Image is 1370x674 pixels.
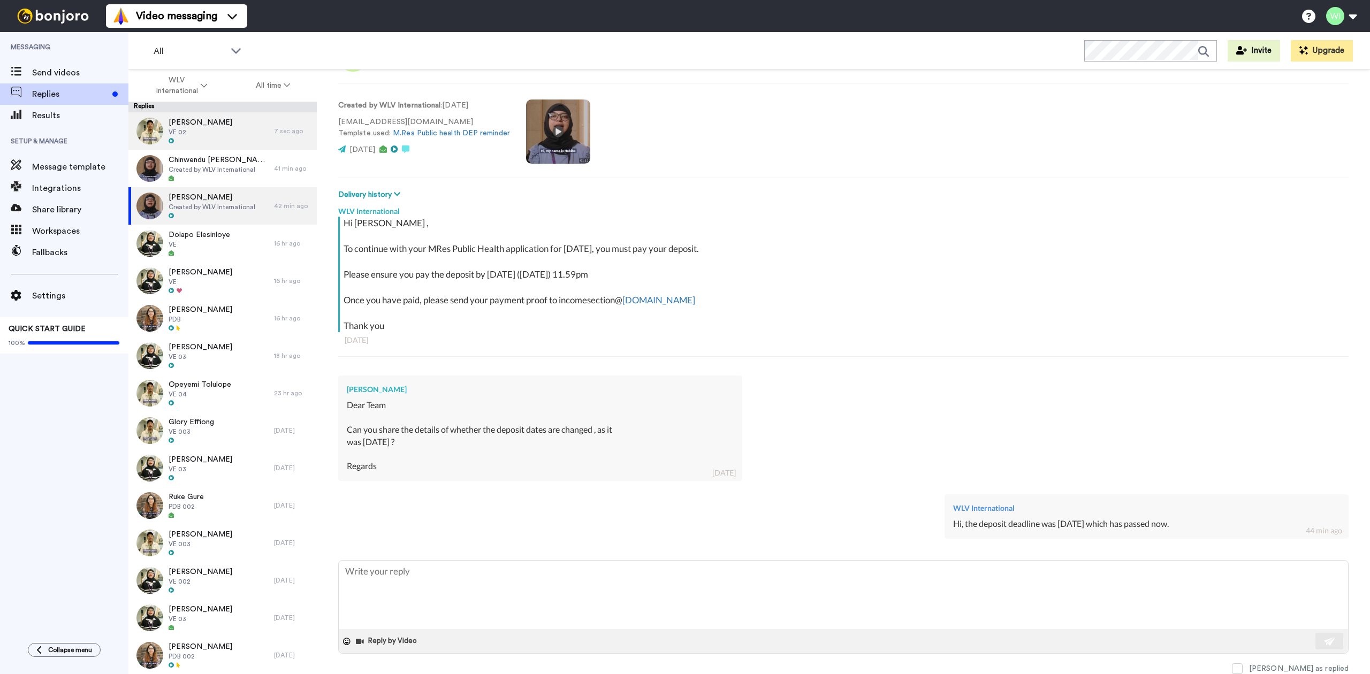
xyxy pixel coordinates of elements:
[131,71,232,101] button: WLV International
[169,540,232,548] span: VE 003
[32,66,128,79] span: Send videos
[128,225,317,262] a: Dolapo ElesinloyeVE16 hr ago
[169,342,232,353] span: [PERSON_NAME]
[169,128,232,136] span: VE 02
[274,202,311,210] div: 42 min ago
[169,454,232,465] span: [PERSON_NAME]
[169,155,269,165] span: Chinwendu [PERSON_NAME]
[136,604,163,631] img: 22e093ee-6621-4089-9a64-2bb4a3293c61-thumb.jpg
[128,112,317,150] a: [PERSON_NAME]VE 027 sec ago
[274,651,311,660] div: [DATE]
[169,117,232,128] span: [PERSON_NAME]
[274,239,311,248] div: 16 hr ago
[48,646,92,654] span: Collapse menu
[169,529,232,540] span: [PERSON_NAME]
[136,267,163,294] img: 9d005285-f2cd-48ce-ae0f-47eda6f368c7-thumb.jpg
[1324,637,1336,646] img: send-white.svg
[169,641,232,652] span: [PERSON_NAME]
[355,633,420,649] button: Reply by Video
[1249,663,1349,674] div: [PERSON_NAME] as replied
[32,88,108,101] span: Replies
[169,165,269,174] span: Created by WLV International
[169,192,255,203] span: [PERSON_NAME]
[393,129,510,137] a: M.Res Public health DEP reminder
[169,278,232,286] span: VE
[274,127,311,135] div: 7 sec ago
[32,246,128,259] span: Fallbacks
[9,325,86,333] span: QUICK START GUIDE
[344,217,1346,332] div: Hi [PERSON_NAME] , To continue with your MRes Public Health application for [DATE], you must pay ...
[169,604,232,615] span: [PERSON_NAME]
[28,643,101,657] button: Collapse menu
[136,193,163,219] img: cbc6a52d-928e-4dff-bbdc-4ce3295a8c29-thumb.jpg
[32,160,128,173] span: Message template
[128,187,317,225] a: [PERSON_NAME]Created by WLV International42 min ago
[1228,40,1280,62] button: Invite
[169,615,232,623] span: VE 03
[274,576,311,585] div: [DATE]
[154,45,225,58] span: All
[32,203,128,216] span: Share library
[136,492,163,519] img: 0ce1e80d-b08c-42eb-9ad6-5d90edd8a71e-thumb.jpg
[169,304,232,315] span: [PERSON_NAME]
[345,335,1342,346] div: [DATE]
[953,518,1340,530] div: Hi, the deposit deadline was [DATE] which has passed now.
[136,567,163,594] img: 7d6cb224-86b8-4773-b7f2-a7db13f7c05d-thumb.jpg
[169,566,232,577] span: [PERSON_NAME]
[13,9,93,24] img: bj-logo-header-white.svg
[128,562,317,599] a: [PERSON_NAME]VE 002[DATE]
[274,539,311,547] div: [DATE]
[169,465,232,473] span: VE 03
[136,230,163,257] img: 9d005285-f2cd-48ce-ae0f-47eda6f368c7-thumb.jpg
[347,399,734,472] div: Dear Team Can you share the details of whether the deposit dates are changed , as it was [DATE] ?...
[32,225,128,238] span: Workspaces
[169,379,231,390] span: Opeyemi Tolulope
[136,380,163,407] img: d9b90043-b27e-4f46-9234-97d7fd64af05-thumb.jpg
[128,449,317,487] a: [PERSON_NAME]VE 03[DATE]
[128,150,317,187] a: Chinwendu [PERSON_NAME]Created by WLV International41 min ago
[136,530,163,556] img: 4c89a382-51e4-48f9-9d4c-4752e4e5aa25-thumb.jpg
[169,577,232,586] span: VE 002
[274,314,311,323] div: 16 hr ago
[136,9,217,24] span: Video messaging
[338,100,510,111] p: : [DATE]
[712,468,736,478] div: [DATE]
[128,337,317,374] a: [PERSON_NAME]VE 0318 hr ago
[169,315,232,324] span: PDB
[128,374,317,412] a: Opeyemi TolulopeVE 0423 hr ago
[169,240,230,249] span: VE
[338,201,1349,217] div: WLV International
[338,117,510,139] p: [EMAIL_ADDRESS][DOMAIN_NAME] Template used:
[232,76,315,95] button: All time
[1306,525,1342,536] div: 44 min ago
[169,390,231,399] span: VE 04
[128,599,317,637] a: [PERSON_NAME]VE 03[DATE]
[274,614,311,622] div: [DATE]
[953,503,1340,514] div: WLV International
[32,182,128,195] span: Integrations
[169,229,230,240] span: Dolapo Elesinloye
[112,7,130,25] img: vm-color.svg
[274,464,311,472] div: [DATE]
[169,492,204,502] span: Ruke Gure
[274,426,311,435] div: [DATE]
[32,289,128,302] span: Settings
[136,455,163,481] img: 22e093ee-6621-4089-9a64-2bb4a3293c61-thumb.jpg
[128,102,317,112] div: Replies
[9,339,25,347] span: 100%
[32,109,128,122] span: Results
[136,155,163,182] img: cbc6a52d-928e-4dff-bbdc-4ce3295a8c29-thumb.jpg
[136,305,163,332] img: 48895398-2abe-4b13-8704-069951d8703a-thumb.jpg
[274,351,311,360] div: 18 hr ago
[274,277,311,285] div: 16 hr ago
[274,501,311,510] div: [DATE]
[128,487,317,524] a: Ruke GurePDB 002[DATE]
[128,637,317,674] a: [PERSON_NAME]PDB 002[DATE]
[155,75,199,96] span: WLV International
[622,294,695,305] a: [DOMAIN_NAME]
[136,118,163,144] img: 62ddf3be-d088-421e-bd24-cb50b731b943-thumb.jpg
[169,502,204,511] span: PDB 002
[136,642,163,669] img: 0ce1e80d-b08c-42eb-9ad6-5d90edd8a71e-thumb.jpg
[349,146,375,154] span: [DATE]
